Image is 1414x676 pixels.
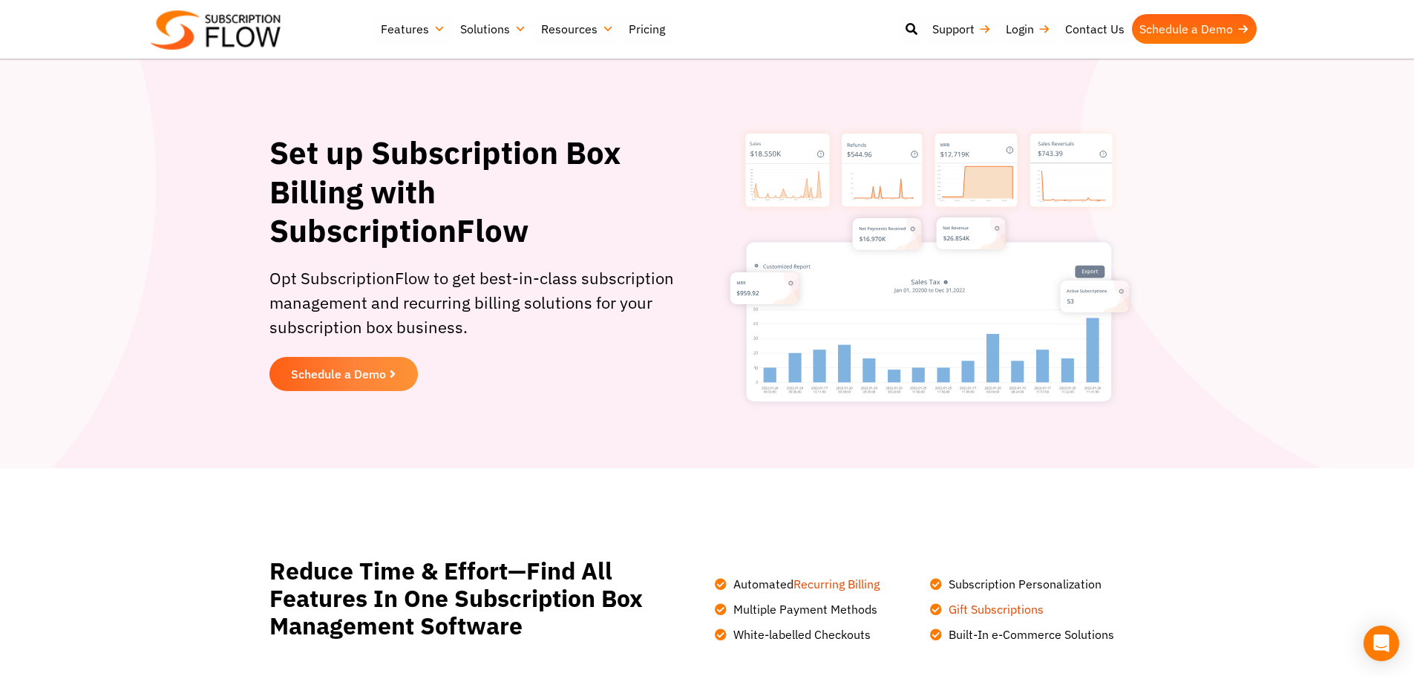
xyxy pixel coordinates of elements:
[269,266,700,339] p: Opt SubscriptionFlow to get best-in-class subscription management and recurring billing solutions...
[453,14,534,44] a: Solutions
[621,14,672,44] a: Pricing
[949,602,1044,617] a: Gift Subscriptions
[793,577,880,591] a: Recurring Billing
[1132,14,1257,44] a: Schedule a Demo
[925,14,998,44] a: Support
[730,600,877,618] span: Multiple Payment Methods
[534,14,621,44] a: Resources
[269,357,418,391] a: Schedule a Demo
[291,368,386,380] span: Schedule a Demo
[721,119,1138,416] img: Subscription Box Billing
[998,14,1058,44] a: Login
[945,626,1114,643] span: Built-In e-Commerce Solutions
[1364,626,1399,661] div: Open Intercom Messenger
[1058,14,1132,44] a: Contact Us
[945,575,1102,593] span: Subscription Personalization
[151,10,281,50] img: Subscriptionflow
[730,575,880,593] span: Automated
[269,134,700,251] h1: Set up Subscription Box Billing with SubscriptionFlow
[269,557,648,639] h2: Reduce Time & Effort—Find All Features In One Subscription Box Management Software
[373,14,453,44] a: Features
[730,626,871,643] span: White-labelled Checkouts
